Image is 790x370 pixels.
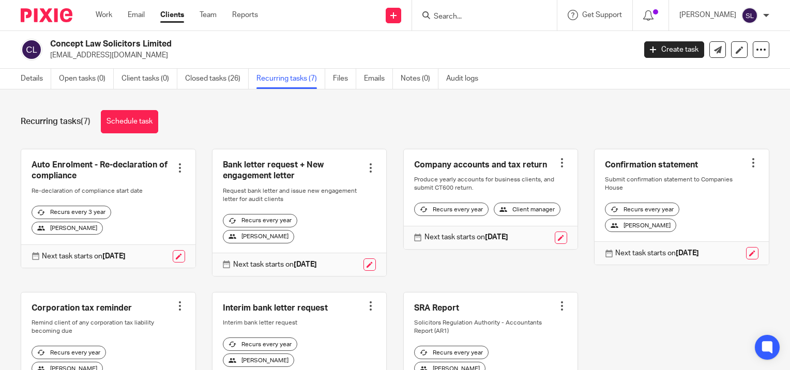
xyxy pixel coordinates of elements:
p: [PERSON_NAME] [679,10,736,20]
a: Client tasks (0) [121,69,177,89]
a: Notes (0) [401,69,438,89]
a: Create task [644,41,704,58]
img: svg%3E [741,7,758,24]
a: Recurring tasks (7) [256,69,325,89]
a: Schedule task [101,110,158,133]
a: Details [21,69,51,89]
p: Next task starts on [615,248,699,258]
div: Recurs every year [414,346,489,359]
div: [PERSON_NAME] [223,230,294,243]
span: Get Support [582,11,622,19]
strong: [DATE] [294,261,317,268]
a: Clients [160,10,184,20]
a: Team [200,10,217,20]
strong: [DATE] [102,253,126,260]
a: Reports [232,10,258,20]
div: Recurs every year [414,203,489,216]
a: Files [333,69,356,89]
div: [PERSON_NAME] [223,353,294,367]
div: [PERSON_NAME] [605,219,676,232]
div: Recurs every year [605,203,679,216]
div: Recurs every year [223,214,297,227]
p: Next task starts on [42,251,126,261]
img: Pixie [21,8,72,22]
a: Audit logs [446,69,486,89]
span: (7) [81,117,90,126]
h1: Recurring tasks [21,116,90,127]
strong: [DATE] [485,234,508,241]
strong: [DATE] [676,250,699,257]
a: Open tasks (0) [59,69,114,89]
p: Next task starts on [424,232,508,242]
a: Emails [364,69,393,89]
div: Recurs every year [32,346,106,359]
div: [PERSON_NAME] [32,222,103,235]
h2: Concept Law Solicitors Limited [50,39,513,50]
div: Recurs every year [223,337,297,351]
a: Work [96,10,112,20]
a: Closed tasks (26) [185,69,249,89]
p: Next task starts on [233,259,317,270]
p: [EMAIL_ADDRESS][DOMAIN_NAME] [50,50,629,60]
a: Email [128,10,145,20]
div: Client manager [494,203,560,216]
input: Search [433,12,526,22]
div: Recurs every 3 year [32,206,111,219]
img: svg%3E [21,39,42,60]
